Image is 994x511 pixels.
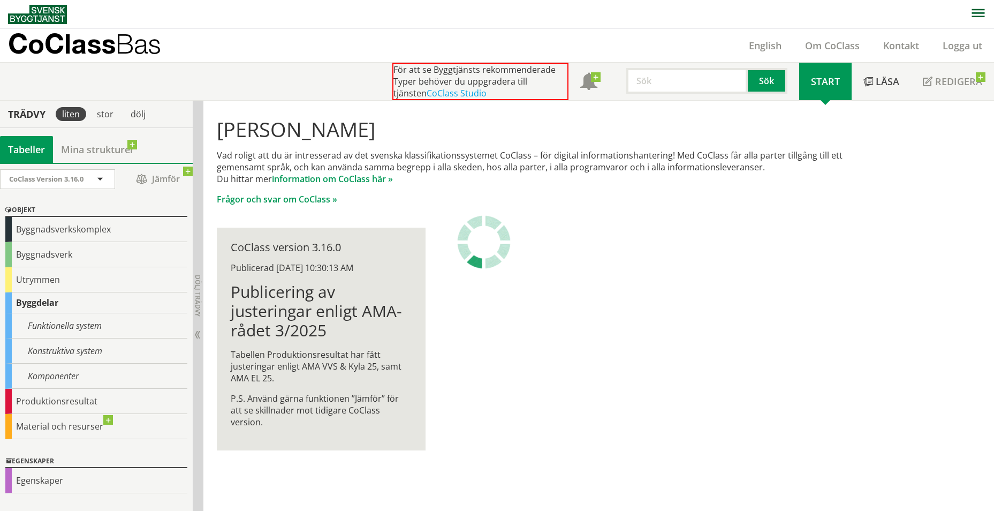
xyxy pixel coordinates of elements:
[8,29,184,62] a: CoClassBas
[931,39,994,52] a: Logga ut
[5,313,187,339] div: Funktionella system
[124,107,152,121] div: dölj
[852,63,911,100] a: Läsa
[737,39,793,52] a: English
[5,389,187,414] div: Produktionsresultat
[231,282,411,340] h1: Publicering av justeringar enligt AMA-rådet 3/2025
[5,468,187,493] div: Egenskaper
[231,393,411,428] p: P.S. Använd gärna funktionen ”Jämför” för att se skillnader mot tidigare CoClass version.
[748,68,787,94] button: Sök
[871,39,931,52] a: Kontakt
[53,136,142,163] a: Mina strukturer
[5,217,187,242] div: Byggnadsverkskomplex
[911,63,994,100] a: Redigera
[457,215,511,269] img: Laddar
[8,5,67,24] img: Svensk Byggtjänst
[231,242,411,253] div: CoClass version 3.16.0
[580,74,597,91] span: Notifikationer
[5,292,187,313] div: Byggdelar
[799,63,852,100] a: Start
[231,262,411,274] div: Publicerad [DATE] 10:30:13 AM
[217,193,337,205] a: Frågor och svar om CoClass »
[2,108,51,120] div: Trädvy
[5,242,187,267] div: Byggnadsverk
[811,75,840,88] span: Start
[5,414,187,439] div: Material och resurser
[217,149,875,185] p: Vad roligt att du är intresserad av det svenska klassifikationssystemet CoClass – för digital inf...
[5,267,187,292] div: Utrymmen
[793,39,871,52] a: Om CoClass
[193,275,202,317] span: Dölj trädvy
[392,63,568,100] div: För att se Byggtjänsts rekommenderade Typer behöver du uppgradera till tjänsten
[126,170,190,189] span: Jämför
[90,107,120,121] div: stor
[935,75,982,88] span: Redigera
[116,28,161,59] span: Bas
[626,68,748,94] input: Sök
[9,174,84,184] span: CoClass Version 3.16.0
[5,455,187,468] div: Egenskaper
[8,37,161,50] p: CoClass
[217,117,875,141] h1: [PERSON_NAME]
[231,349,411,384] p: Tabellen Produktionsresultat har fått justeringar enligt AMA VVS & Kyla 25, samt AMA EL 25.
[876,75,899,88] span: Läsa
[272,173,393,185] a: information om CoClass här »
[5,339,187,364] div: Konstruktiva system
[5,364,187,389] div: Komponenter
[427,87,487,99] a: CoClass Studio
[56,107,86,121] div: liten
[5,204,187,217] div: Objekt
